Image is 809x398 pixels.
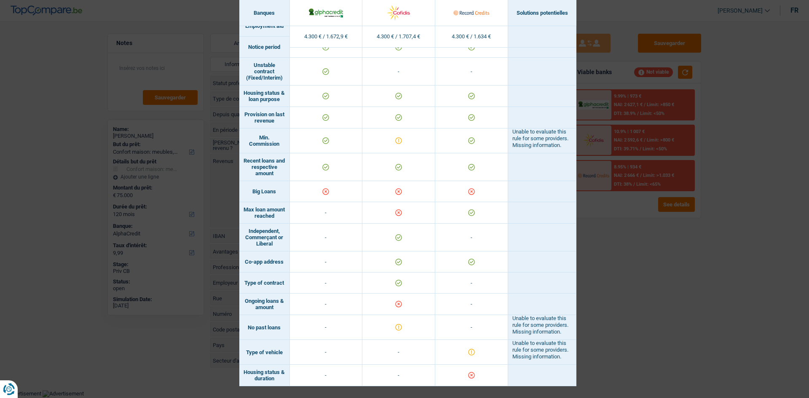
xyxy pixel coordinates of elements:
[239,37,290,58] td: Notice period
[239,58,290,85] td: Unstable contract (Fixed/Interim)
[239,107,290,128] td: Provision on last revenue
[508,315,576,340] td: Unable to evaluate this rule for some providers. Missing information.
[435,224,508,251] td: -
[239,16,290,37] td: Employment aid
[435,272,508,294] td: -
[435,294,508,315] td: -
[239,181,290,202] td: Big Loans
[508,340,576,365] td: Unable to evaluate this rule for some providers. Missing information.
[239,272,290,294] td: Type of contract
[362,26,435,48] td: 4.300 € / 1.707,4 €
[508,128,576,153] td: Unable to evaluate this rule for some providers. Missing information.
[435,315,508,340] td: -
[239,202,290,224] td: Max loan amount reached
[239,128,290,153] td: Min. Commission
[290,272,363,294] td: -
[290,251,363,272] td: -
[239,224,290,251] td: Independent, Commerçant or Liberal
[239,251,290,272] td: Co-app address
[435,58,508,85] td: -
[239,153,290,181] td: Recent loans and respective amount
[239,365,290,386] td: Housing status & duration
[290,365,363,386] td: -
[290,224,363,251] td: -
[239,85,290,107] td: Housing status & loan purpose
[290,26,363,48] td: 4.300 € / 1.672,9 €
[290,315,363,340] td: -
[362,365,435,386] td: -
[239,315,290,340] td: No past loans
[453,4,489,22] img: Record Credits
[362,340,435,365] td: -
[239,340,290,365] td: Type of vehicle
[290,340,363,365] td: -
[290,294,363,315] td: -
[380,4,416,22] img: Cofidis
[239,294,290,315] td: Ongoing loans & amount
[362,58,435,85] td: -
[290,202,363,224] td: -
[308,7,344,18] img: AlphaCredit
[435,26,508,48] td: 4.300 € / 1.634 €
